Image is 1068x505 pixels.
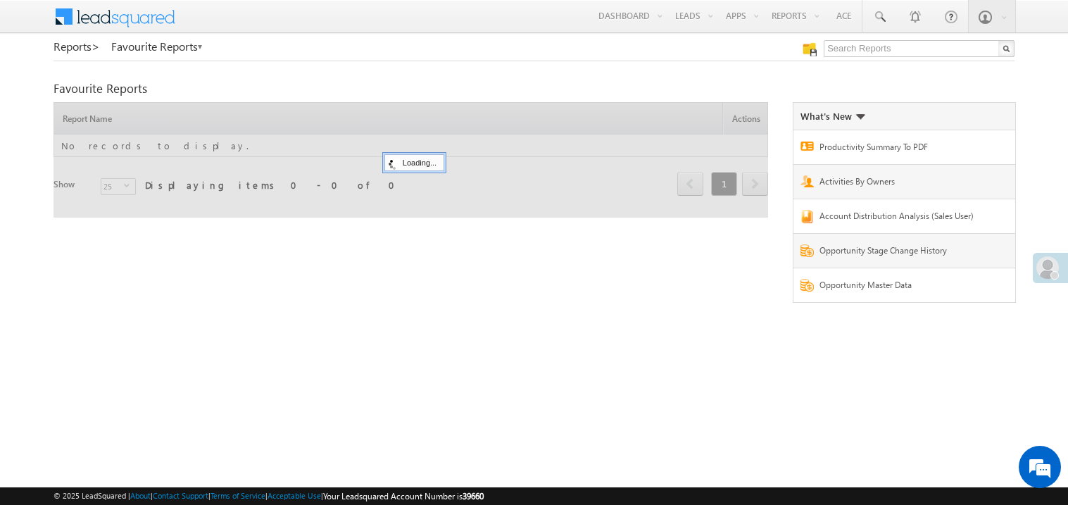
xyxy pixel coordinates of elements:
[54,40,100,53] a: Reports>
[800,110,865,123] div: What's New
[153,491,208,500] a: Contact Support
[111,40,203,53] a: Favourite Reports
[384,154,444,171] div: Loading...
[819,279,984,295] a: Opportunity Master Data
[323,491,484,501] span: Your Leadsquared Account Number is
[819,141,984,157] a: Productivity Summary To PDF
[819,175,984,192] a: Activities By Owners
[54,82,1014,95] div: Favourite Reports
[800,142,814,151] img: Report
[463,491,484,501] span: 39660
[800,210,814,223] img: Report
[800,244,814,257] img: Report
[92,38,100,54] span: >
[211,491,265,500] a: Terms of Service
[803,42,817,56] img: Manage all your saved reports!
[800,175,814,187] img: Report
[855,114,865,120] img: What's new
[268,491,321,500] a: Acceptable Use
[800,279,814,292] img: Report
[819,210,984,226] a: Account Distribution Analysis (Sales User)
[130,491,151,500] a: About
[824,40,1014,57] input: Search Reports
[54,490,484,503] span: © 2025 LeadSquared | | | | |
[819,244,984,261] a: Opportunity Stage Change History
